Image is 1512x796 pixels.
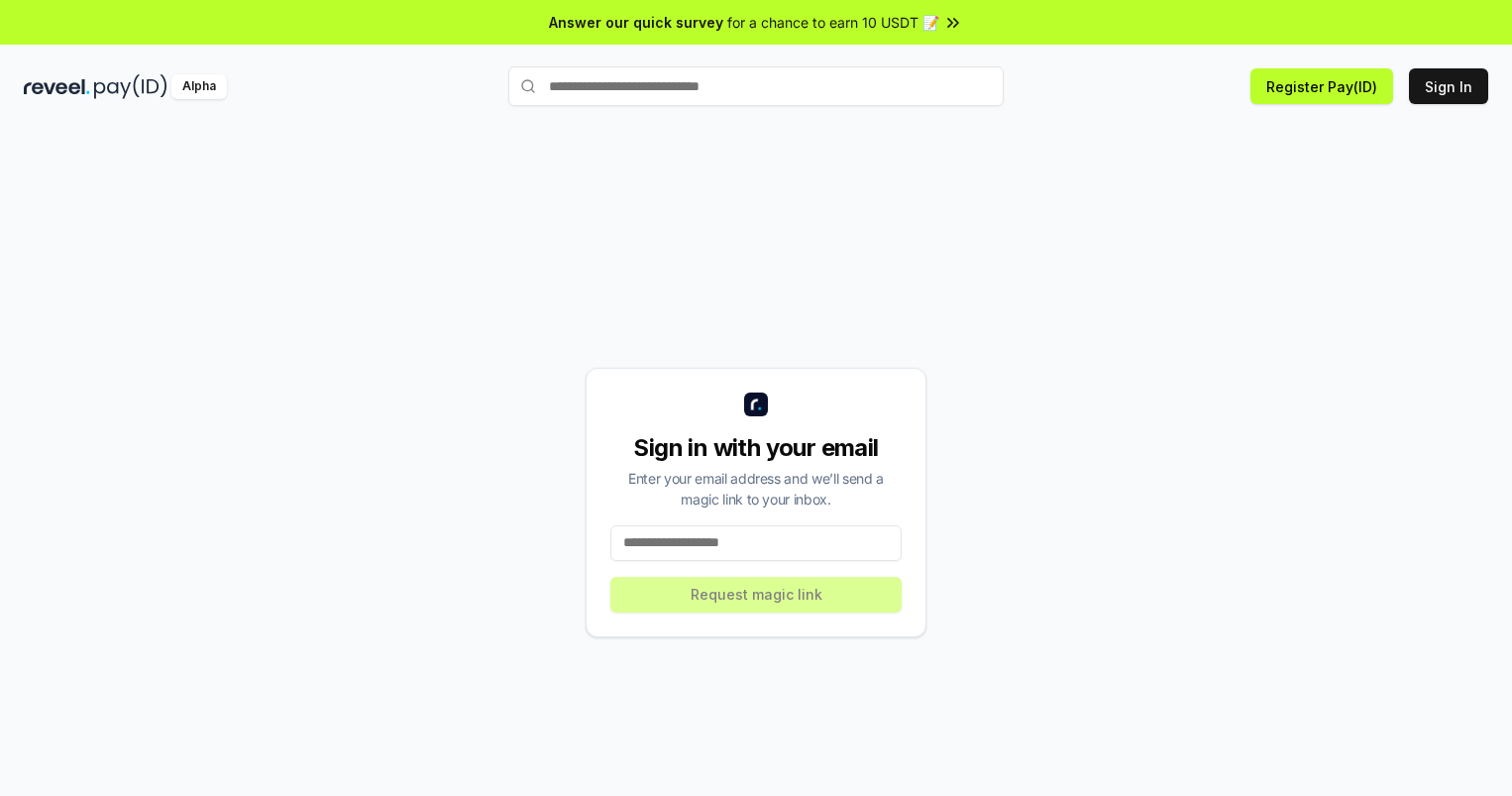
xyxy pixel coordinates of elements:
img: pay_id [94,74,167,99]
div: Enter your email address and we’ll send a magic link to your inbox. [610,468,902,510]
span: for a chance to earn 10 USDT 📝 [727,12,939,33]
button: Sign In [1409,68,1488,104]
div: Alpha [171,74,227,99]
span: Answer our quick survey [549,12,723,33]
img: logo_small [744,393,768,416]
div: Sign in with your email [610,432,902,464]
img: reveel_dark [24,74,90,99]
button: Register Pay(ID) [1250,68,1393,104]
